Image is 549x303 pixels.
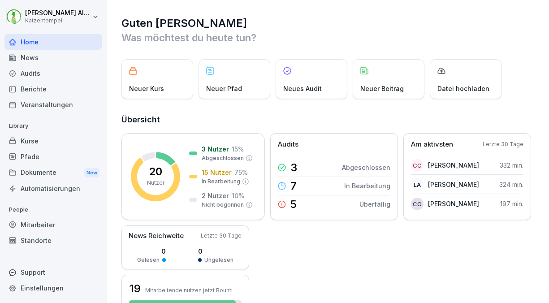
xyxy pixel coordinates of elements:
a: Pfade [4,149,102,164]
p: 7 [290,181,297,191]
p: 0 [198,247,233,256]
p: 3 [290,162,297,173]
p: [PERSON_NAME] Altfelder [25,9,91,17]
p: Library [4,119,102,133]
p: 3 Nutzer [202,144,229,154]
p: Nicht begonnen [202,201,244,209]
p: [PERSON_NAME] [428,180,479,189]
p: 20 [149,166,162,177]
p: 0 [137,247,166,256]
p: 197 min. [500,199,523,208]
p: Letzte 30 Tage [483,140,523,148]
p: Ungelesen [204,256,233,264]
p: 324 min. [499,180,523,189]
div: Dokumente [4,164,102,181]
p: 75 % [234,168,248,177]
div: CO [411,198,424,210]
p: 15 Nutzer [202,168,232,177]
p: Gelesen [137,256,160,264]
div: New [84,168,99,178]
a: Einstellungen [4,280,102,296]
p: In Bearbeitung [202,177,240,186]
p: Abgeschlossen [342,163,390,172]
p: 332 min. [500,160,523,170]
p: News Reichweite [129,231,184,241]
a: Kurse [4,133,102,149]
p: Datei hochladen [437,84,489,93]
div: CC [411,159,424,172]
p: Überfällig [359,199,390,209]
h3: 19 [129,281,141,296]
a: Standorte [4,233,102,248]
a: Berichte [4,81,102,97]
p: 2 Nutzer [202,191,229,200]
p: Neuer Kurs [129,84,164,93]
a: DokumenteNew [4,164,102,181]
a: Automatisierungen [4,181,102,196]
a: Veranstaltungen [4,97,102,113]
p: Mitarbeitende nutzen jetzt Bounti [145,287,233,294]
p: Audits [278,139,298,150]
p: Abgeschlossen [202,154,244,162]
a: Mitarbeiter [4,217,102,233]
p: 10 % [232,191,244,200]
p: 15 % [232,144,244,154]
p: Neuer Pfad [206,84,242,93]
h2: Übersicht [121,113,536,126]
p: Katzentempel [25,17,91,24]
a: Audits [4,65,102,81]
h1: Guten [PERSON_NAME] [121,16,536,30]
p: [PERSON_NAME] [428,199,479,208]
p: People [4,203,102,217]
p: Was möchtest du heute tun? [121,30,536,45]
p: Am aktivsten [411,139,453,150]
p: 5 [290,199,297,210]
p: Neues Audit [283,84,322,93]
p: Neuer Beitrag [360,84,404,93]
a: News [4,50,102,65]
p: In Bearbeitung [344,181,390,190]
p: [PERSON_NAME] [428,160,479,170]
a: Home [4,34,102,50]
p: Letzte 30 Tage [201,232,242,240]
p: Nutzer [147,179,164,187]
div: LA [411,178,424,191]
div: Support [4,264,102,280]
